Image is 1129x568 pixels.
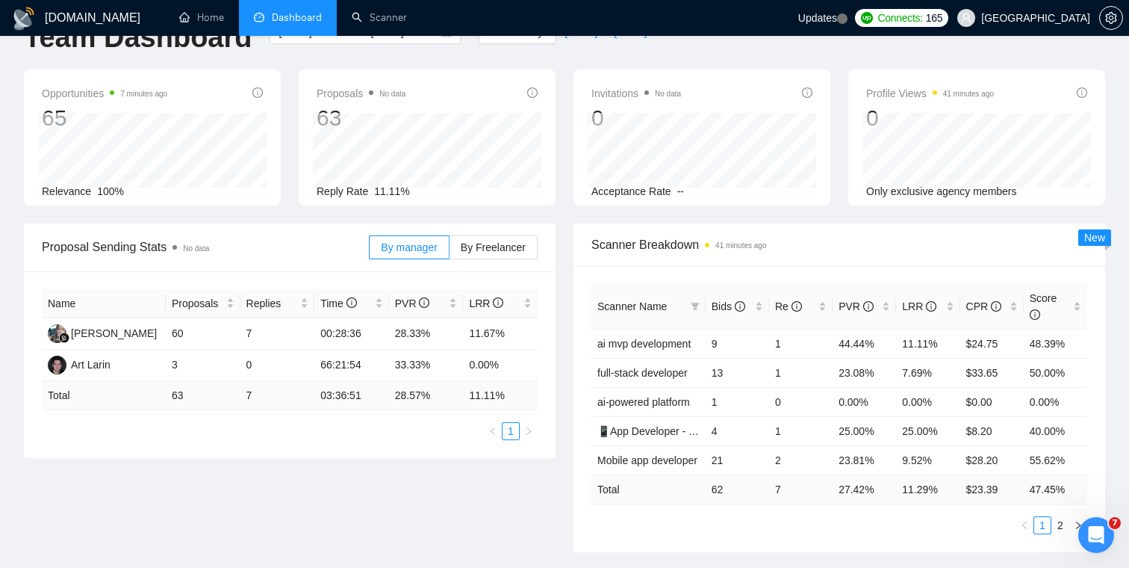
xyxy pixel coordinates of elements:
[960,387,1024,416] td: $0.00
[179,11,224,24] a: homeHome
[166,381,240,410] td: 63
[469,297,503,309] span: LRR
[379,90,405,98] span: No data
[484,422,502,440] button: left
[389,318,464,350] td: 28.33%
[317,84,405,102] span: Proposals
[591,475,706,504] td: Total
[866,185,1017,197] span: Only exclusive agency members
[71,356,111,373] div: Art Larin
[691,302,700,311] span: filter
[960,475,1024,504] td: $ 23.39
[71,325,157,342] div: [PERSON_NAME]
[389,350,464,381] td: 33.33%
[42,381,166,410] td: Total
[42,104,167,132] div: 65
[802,87,812,98] span: info-circle
[798,12,837,24] span: Updates
[520,422,538,440] button: right
[484,422,502,440] li: Previous Page
[1030,309,1040,320] span: info-circle
[961,13,971,23] span: user
[833,416,896,445] td: 25.00%
[527,87,538,98] span: info-circle
[1016,516,1033,534] li: Previous Page
[1099,6,1123,30] button: setting
[591,235,1087,254] span: Scanner Breakdown
[1069,516,1087,534] li: Next Page
[712,300,745,312] span: Bids
[896,387,960,416] td: 0.00%
[1030,292,1057,321] span: Score
[896,358,960,387] td: 7.69%
[715,241,766,250] time: 41 minutes ago
[463,350,538,381] td: 0.00%
[833,329,896,358] td: 44.44%
[166,289,240,318] th: Proposals
[1024,358,1087,387] td: 50.00%
[769,445,833,475] td: 2
[252,87,263,98] span: info-circle
[791,301,802,312] span: info-circle
[24,20,252,55] h1: Team Dashboard
[97,185,124,197] span: 100%
[12,7,36,31] img: logo
[991,301,1001,312] span: info-circle
[1077,87,1087,98] span: info-circle
[597,338,691,350] a: ai mvp development
[524,427,533,436] span: right
[1099,12,1123,24] a: setting
[381,241,437,253] span: By manager
[1024,475,1087,504] td: 47.45 %
[172,295,223,312] span: Proposals
[166,318,240,350] td: 60
[706,358,769,387] td: 13
[896,329,960,358] td: 11.11%
[461,241,526,253] span: By Freelancer
[320,297,356,309] span: Time
[597,454,697,466] a: Mobile app developer
[833,358,896,387] td: 23.08%
[42,84,167,102] span: Opportunities
[120,90,167,98] time: 7 minutes ago
[42,289,166,318] th: Name
[493,297,503,308] span: info-circle
[463,381,538,410] td: 11.11 %
[254,12,264,22] span: dashboard
[317,185,368,197] span: Reply Rate
[240,289,315,318] th: Replies
[966,300,1001,312] span: CPR
[314,318,389,350] td: 00:28:36
[769,475,833,504] td: 7
[240,350,315,381] td: 0
[1033,516,1051,534] li: 1
[960,416,1024,445] td: $8.20
[183,244,209,253] span: No data
[1024,416,1087,445] td: 40.00%
[769,329,833,358] td: 1
[896,416,960,445] td: 25.00%
[960,445,1024,475] td: $28.20
[1051,516,1069,534] li: 2
[48,324,66,343] img: MC
[48,327,157,339] a: MC[PERSON_NAME]
[502,422,520,440] li: 1
[1052,517,1069,534] a: 2
[1109,517,1121,529] span: 7
[926,10,942,26] span: 165
[272,11,322,24] span: Dashboard
[833,387,896,416] td: 0.00%
[597,367,688,379] a: full-stack developer
[314,381,389,410] td: 03:36:51
[240,381,315,410] td: 7
[877,10,922,26] span: Connects:
[317,104,405,132] div: 63
[769,387,833,416] td: 0
[960,358,1024,387] td: $33.65
[769,416,833,445] td: 1
[374,185,409,197] span: 11.11%
[240,318,315,350] td: 7
[833,475,896,504] td: 27.42 %
[314,350,389,381] td: 66:21:54
[735,301,745,312] span: info-circle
